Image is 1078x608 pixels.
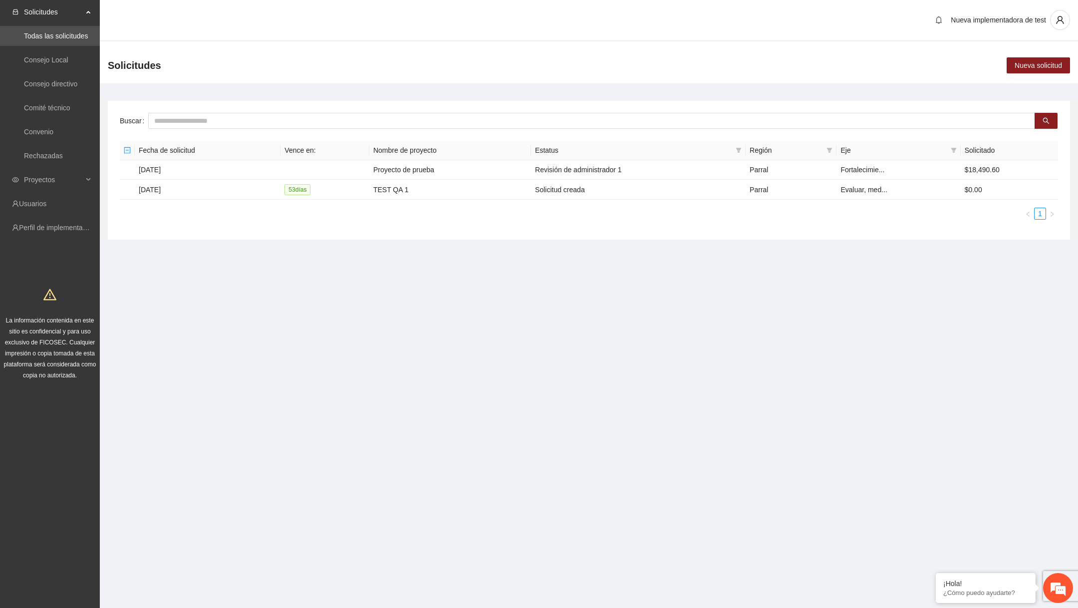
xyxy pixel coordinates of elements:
[12,8,19,15] span: inbox
[531,180,746,200] td: Solicitud creada
[24,56,68,64] a: Consejo Local
[19,200,46,208] a: Usuarios
[840,186,887,194] span: Evaluar, med...
[43,288,56,301] span: warning
[124,147,131,154] span: minus-square
[19,224,97,232] a: Perfil de implementadora
[135,160,280,180] td: [DATE]
[943,589,1028,597] p: ¿Cómo puedo ayudarte?
[24,32,88,40] a: Todas las solicitudes
[1046,208,1058,220] li: Next Page
[24,152,63,160] a: Rechazadas
[961,160,1058,180] td: $18,490.60
[951,147,957,153] span: filter
[840,145,946,156] span: Eje
[961,141,1058,160] th: Solicitado
[734,143,744,158] span: filter
[12,176,19,183] span: eye
[369,141,531,160] th: Nombre de proyecto
[284,184,310,195] span: 53 día s
[135,141,280,160] th: Fecha de solicitud
[58,133,138,234] span: Estamos en línea.
[24,104,70,112] a: Comité técnico
[931,12,947,28] button: bell
[750,145,822,156] span: Región
[369,160,531,180] td: Proyecto de prueba
[943,580,1028,588] div: ¡Hola!
[1043,117,1050,125] span: search
[24,80,77,88] a: Consejo directivo
[1049,211,1055,217] span: right
[24,128,53,136] a: Convenio
[164,5,188,29] div: Minimizar ventana de chat en vivo
[736,147,742,153] span: filter
[1051,15,1070,24] span: user
[1035,208,1046,219] a: 1
[120,113,148,129] label: Buscar
[24,2,83,22] span: Solicitudes
[52,51,168,64] div: Chatee con nosotros ahora
[1015,60,1062,71] span: Nueva solicitud
[1025,211,1031,217] span: left
[1035,113,1058,129] button: search
[5,273,190,307] textarea: Escriba su mensaje y pulse “Intro”
[108,57,161,73] span: Solicitudes
[535,145,732,156] span: Estatus
[746,180,836,200] td: Parral
[24,170,83,190] span: Proyectos
[1046,208,1058,220] button: right
[840,166,884,174] span: Fortalecimie...
[961,180,1058,200] td: $0.00
[951,16,1046,24] span: Nueva implementadora de test
[4,317,96,379] span: La información contenida en este sitio es confidencial y para uso exclusivo de FICOSEC. Cualquier...
[1007,57,1070,73] button: Nueva solicitud
[931,16,946,24] span: bell
[135,180,280,200] td: [DATE]
[1050,10,1070,30] button: user
[746,160,836,180] td: Parral
[280,141,369,160] th: Vence en:
[369,180,531,200] td: TEST QA 1
[1034,208,1046,220] li: 1
[949,143,959,158] span: filter
[824,143,834,158] span: filter
[1022,208,1034,220] li: Previous Page
[531,160,746,180] td: Revisión de administrador 1
[1022,208,1034,220] button: left
[826,147,832,153] span: filter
